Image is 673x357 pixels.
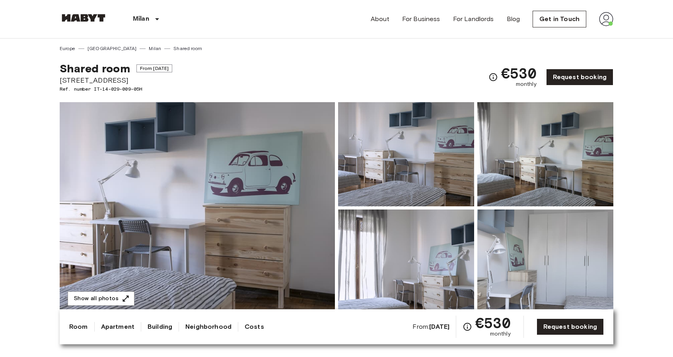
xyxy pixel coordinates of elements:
[477,210,613,314] img: Picture of unit IT-14-029-009-05H
[185,322,231,332] a: Neighborhood
[338,102,474,206] img: Picture of unit IT-14-029-009-05H
[475,316,511,330] span: €530
[88,45,137,52] a: [GEOGRAPHIC_DATA]
[488,72,498,82] svg: Check cost overview for full price breakdown. Please note that discounts apply to new joiners onl...
[507,14,520,24] a: Blog
[537,318,604,335] a: Request booking
[60,14,107,22] img: Habyt
[371,14,389,24] a: About
[133,14,149,24] p: Milan
[68,291,134,306] button: Show all photos
[463,322,472,332] svg: Check cost overview for full price breakdown. Please note that discounts apply to new joiners onl...
[546,69,613,85] a: Request booking
[149,45,161,52] a: Milan
[245,322,264,332] a: Costs
[533,11,586,27] a: Get in Touch
[60,62,130,75] span: Shared room
[60,75,172,85] span: [STREET_ADDRESS]
[101,322,134,332] a: Apartment
[429,323,449,330] b: [DATE]
[490,330,511,338] span: monthly
[148,322,172,332] a: Building
[338,210,474,314] img: Picture of unit IT-14-029-009-05H
[69,322,88,332] a: Room
[599,12,613,26] img: avatar
[501,66,537,80] span: €530
[516,80,537,88] span: monthly
[60,102,335,314] img: Marketing picture of unit IT-14-029-009-05H
[136,64,173,72] span: From [DATE]
[453,14,494,24] a: For Landlords
[412,322,449,331] span: From:
[402,14,440,24] a: For Business
[477,102,613,206] img: Picture of unit IT-14-029-009-05H
[60,45,75,52] a: Europe
[173,45,202,52] a: Shared room
[60,85,172,93] span: Ref. number IT-14-029-009-05H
